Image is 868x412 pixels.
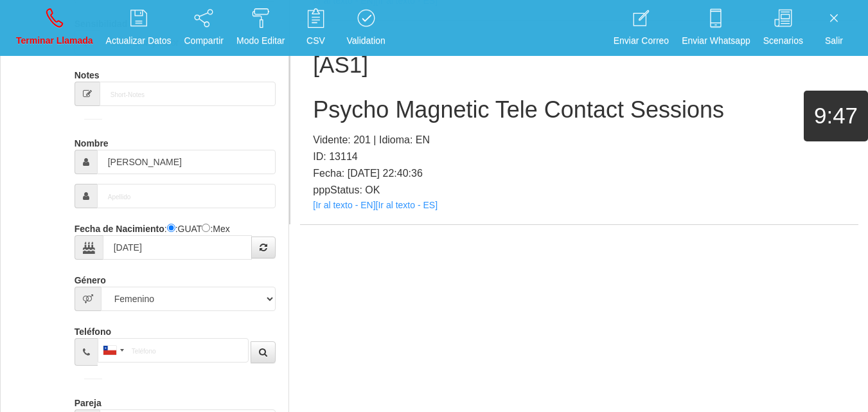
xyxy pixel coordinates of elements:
[75,64,100,82] label: Notes
[180,4,228,52] a: Compartir
[75,218,276,260] div: : :GUAT :Mex
[293,4,338,52] a: CSV
[346,33,385,48] p: Validation
[313,200,375,210] a: [Ir al texto - EN]
[75,269,106,287] label: Género
[313,165,846,182] p: Fecha: [DATE] 22:40:36
[202,224,210,232] input: :Yuca-Mex
[102,4,176,52] a: Actualizar Datos
[98,339,128,362] div: Chile: +56
[811,4,856,52] a: Salir
[97,184,276,208] input: Apellido
[342,4,389,52] a: Validation
[313,53,846,78] h1: [AS1]
[313,182,846,199] p: pppStatus: OK
[313,97,846,123] h2: Psycho Magnetic Tele Contact Sessions
[184,33,224,48] p: Compartir
[376,200,438,210] a: [Ir al texto - ES]
[236,33,285,48] p: Modo Editar
[609,4,673,52] a: Enviar Correo
[100,82,276,106] input: Short-Notes
[16,33,93,48] p: Terminar Llamada
[12,4,98,52] a: Terminar Llamada
[75,321,111,338] label: Teléfono
[75,132,109,150] label: Nombre
[763,33,803,48] p: Scenarios
[677,4,755,52] a: Enviar Whatsapp
[759,4,808,52] a: Scenarios
[106,33,172,48] p: Actualizar Datos
[816,33,852,48] p: Salir
[97,150,276,174] input: Nombre
[313,132,846,148] p: Vidente: 201 | Idioma: EN
[75,218,164,235] label: Fecha de Nacimiento
[232,4,289,52] a: Modo Editar
[98,338,249,363] input: Teléfono
[75,392,102,409] label: Pareja
[313,148,846,165] p: ID: 13114
[682,33,750,48] p: Enviar Whatsapp
[614,33,669,48] p: Enviar Correo
[297,33,333,48] p: CSV
[167,224,175,232] input: :Quechi GUAT
[804,103,868,129] h1: 9:47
